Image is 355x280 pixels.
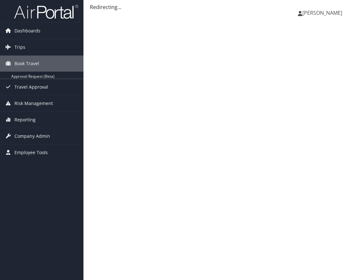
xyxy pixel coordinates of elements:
span: Reporting [14,112,36,128]
span: Company Admin [14,128,50,144]
div: Redirecting... [90,3,349,11]
span: Book Travel [14,56,39,72]
span: Travel Approval [14,79,48,95]
span: Trips [14,39,25,55]
span: [PERSON_NAME] [302,9,342,16]
span: Employee Tools [14,144,48,161]
a: [PERSON_NAME] [298,3,349,22]
span: Dashboards [14,23,40,39]
span: Risk Management [14,95,53,111]
img: airportal-logo.png [14,4,78,19]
